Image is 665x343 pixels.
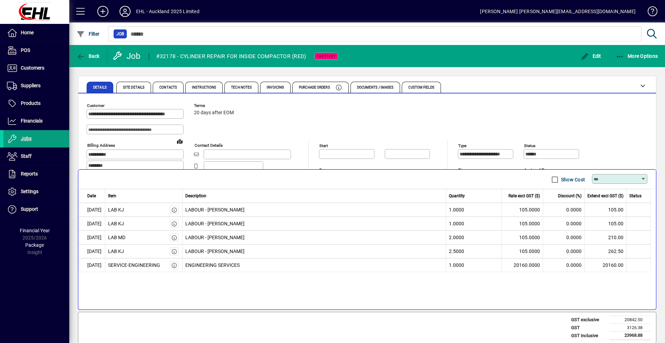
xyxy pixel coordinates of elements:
mat-label: Due [319,168,326,172]
td: 1.0000 [446,203,502,217]
button: Filter [75,28,101,40]
div: LAB KJ [108,248,124,255]
td: 210.00 [585,231,627,244]
span: Date [87,193,96,199]
span: Instructions [192,86,216,89]
span: Documents / Images [357,86,394,89]
td: 105.00 [585,217,627,231]
span: Job [116,30,124,37]
div: SERVICE-ENGINEERING [108,262,160,269]
div: LAB KJ [108,220,124,227]
td: 0.0000 [543,258,585,272]
span: Filter [77,31,100,37]
span: Custom Fields [408,86,434,89]
span: Rate excl GST ($) [508,193,540,199]
span: Invoicing [267,86,284,89]
td: 3126.38 [609,324,651,332]
span: Site Details [123,86,144,89]
span: Home [21,30,34,35]
span: Tech Notes [231,86,252,89]
td: LABOUR - [PERSON_NAME] [183,203,446,217]
button: Profile [114,5,136,18]
td: 2.5000 [446,244,502,258]
div: EHL - Auckland 2025 Limited [136,6,199,17]
td: GST exclusive [568,316,609,324]
a: Settings [3,183,69,200]
app-page-header-button: Back [69,50,107,62]
span: Description [185,193,206,199]
td: LABOUR - [PERSON_NAME] [183,217,446,231]
td: 1.0000 [446,217,502,231]
a: Reports [3,165,69,183]
mat-label: Start [319,143,328,148]
td: 0.0000 [543,231,585,244]
span: Package [25,242,44,248]
button: Add [92,5,114,18]
td: 105.0000 [502,203,543,217]
td: ENGINEERING SERVICES [183,258,446,272]
td: 105.00 [585,203,627,217]
td: GST inclusive [568,332,609,340]
td: [DATE] [78,231,105,244]
mat-label: Bin [458,168,464,172]
button: More Options [614,50,660,62]
a: Products [3,95,69,112]
mat-label: Assigned to [524,168,546,172]
a: Suppliers [3,77,69,94]
td: [DATE] [78,203,105,217]
td: 23968.88 [609,332,651,340]
div: [PERSON_NAME] [PERSON_NAME][EMAIL_ADDRESS][DOMAIN_NAME] [480,6,636,17]
div: Job [113,51,142,62]
div: LAB KJ [108,206,124,214]
span: Extend excl GST ($) [587,193,623,199]
td: 20160.0000 [502,258,543,272]
span: Suppliers [21,83,41,88]
td: 105.0000 [502,231,543,244]
a: Staff [3,148,69,165]
td: [DATE] [78,258,105,272]
span: Back [77,53,100,59]
span: Support [21,206,38,212]
mat-label: Customer [87,103,105,108]
span: Contacts [159,86,177,89]
span: Item [108,193,116,199]
td: [DATE] [78,217,105,231]
td: 20160.00 [585,258,627,272]
span: POS [21,47,30,53]
td: 105.0000 [502,217,543,231]
span: Products [21,100,41,106]
td: GST [568,324,609,332]
td: 1.0000 [446,258,502,272]
a: Financials [3,112,69,130]
span: Customers [21,65,44,71]
div: LAB MD [108,234,125,241]
td: [DATE] [78,244,105,258]
span: Staff [21,153,32,159]
label: Show Cost [560,176,585,183]
div: #32178 - CYLINDER REPAIR FOR INSIDE COMPACTOR (RED) [156,51,306,62]
td: 2.0000 [446,231,502,244]
td: 105.0000 [502,244,543,258]
td: 0.0000 [543,244,585,258]
button: Edit [579,50,603,62]
span: Discount (%) [558,193,582,199]
a: Home [3,24,69,42]
span: Purchase Orders [299,86,330,89]
span: Terms [194,103,236,108]
span: Jobs [21,136,32,141]
mat-label: Status [524,143,535,148]
mat-label: Type [458,143,467,148]
span: Settings [21,189,38,194]
span: Financials [21,118,43,124]
span: 20 days after EOM [194,110,234,116]
td: LABOUR - [PERSON_NAME] [183,244,446,258]
a: POS [3,42,69,59]
td: LABOUR - [PERSON_NAME] [183,231,446,244]
span: Quantity [449,193,465,199]
button: Back [75,50,101,62]
td: 0.0000 [543,217,585,231]
a: Knowledge Base [642,1,656,24]
span: Edit [580,53,601,59]
span: Reports [21,171,38,177]
span: Status [629,193,641,199]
